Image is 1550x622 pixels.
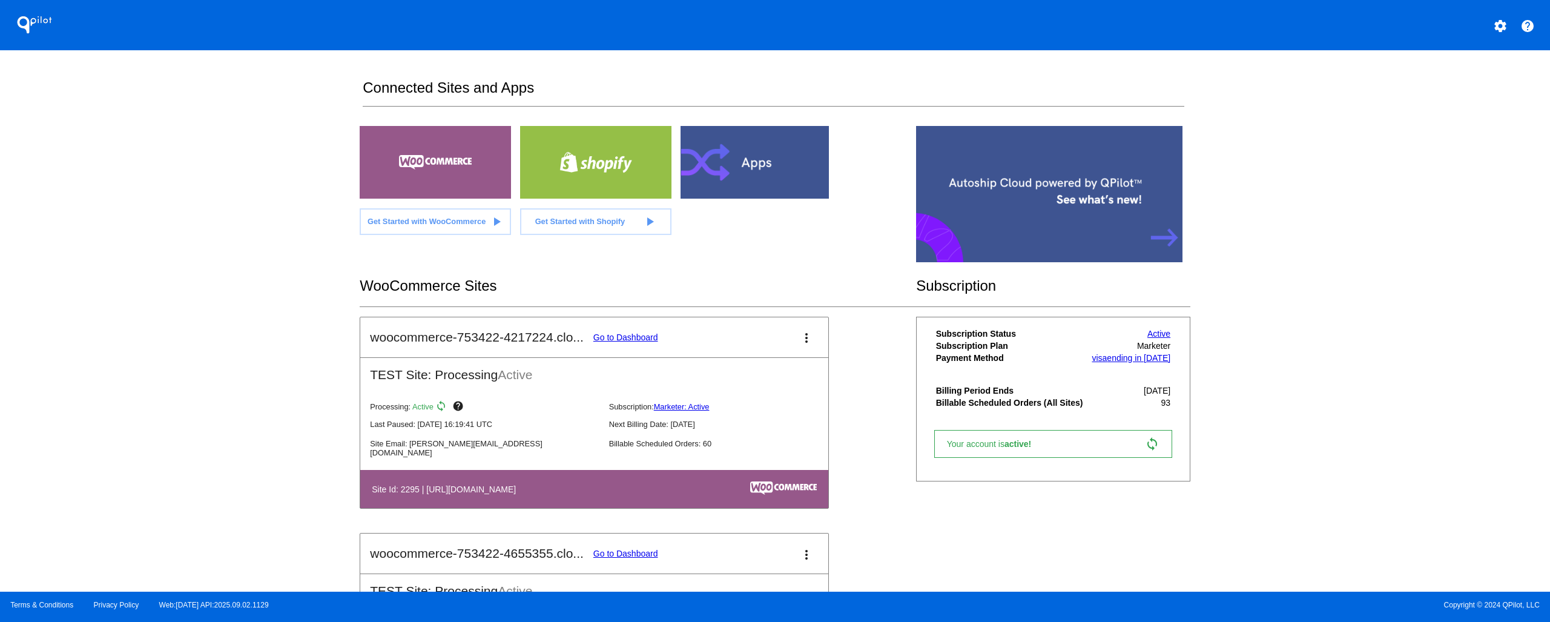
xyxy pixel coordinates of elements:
[609,402,838,411] p: Subscription:
[159,601,269,609] a: Web:[DATE] API:2025.09.02.1129
[785,601,1540,609] span: Copyright © 2024 QPilot, LLC
[654,402,710,411] a: Marketer: Active
[1004,439,1037,449] span: active!
[1137,341,1170,351] span: Marketer
[370,330,584,345] h2: woocommerce-753422-4217224.clo...
[452,400,467,415] mat-icon: help
[916,277,1190,294] h2: Subscription
[363,79,1184,107] h2: Connected Sites and Apps
[1493,19,1508,33] mat-icon: settings
[372,485,522,494] h4: Site Id: 2295 | [URL][DOMAIN_NAME]
[947,439,1044,449] span: Your account is
[498,584,532,598] span: Active
[934,430,1172,458] a: Your account isactive! sync
[360,277,916,294] h2: WooCommerce Sites
[370,420,599,429] p: Last Paused: [DATE] 16:19:41 UTC
[370,439,599,457] p: Site Email: [PERSON_NAME][EMAIL_ADDRESS][DOMAIN_NAME]
[535,217,625,226] span: Get Started with Shopify
[1092,353,1107,363] span: visa
[609,420,838,429] p: Next Billing Date: [DATE]
[1161,398,1171,408] span: 93
[360,208,511,235] a: Get Started with WooCommerce
[1520,19,1535,33] mat-icon: help
[935,385,1088,396] th: Billing Period Ends
[10,601,73,609] a: Terms & Conditions
[935,328,1088,339] th: Subscription Status
[360,358,828,382] h2: TEST Site: Processing
[368,217,486,226] span: Get Started with WooCommerce
[799,548,814,562] mat-icon: more_vert
[609,439,838,448] p: Billable Scheduled Orders: 60
[935,397,1088,408] th: Billable Scheduled Orders (All Sites)
[498,368,532,382] span: Active
[1145,437,1159,451] mat-icon: sync
[750,481,817,495] img: c53aa0e5-ae75-48aa-9bee-956650975ee5
[370,400,599,415] p: Processing:
[1147,329,1170,339] a: Active
[412,402,434,411] span: Active
[10,13,59,37] h1: QPilot
[489,214,504,229] mat-icon: play_arrow
[370,546,584,561] h2: woocommerce-753422-4655355.clo...
[642,214,657,229] mat-icon: play_arrow
[799,331,814,345] mat-icon: more_vert
[935,340,1088,351] th: Subscription Plan
[935,352,1088,363] th: Payment Method
[1144,386,1170,395] span: [DATE]
[593,333,658,342] a: Go to Dashboard
[593,549,658,558] a: Go to Dashboard
[435,400,450,415] mat-icon: sync
[94,601,139,609] a: Privacy Policy
[520,208,671,235] a: Get Started with Shopify
[1092,353,1170,363] a: visaending in [DATE]
[360,574,828,598] h2: TEST Site: Processing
